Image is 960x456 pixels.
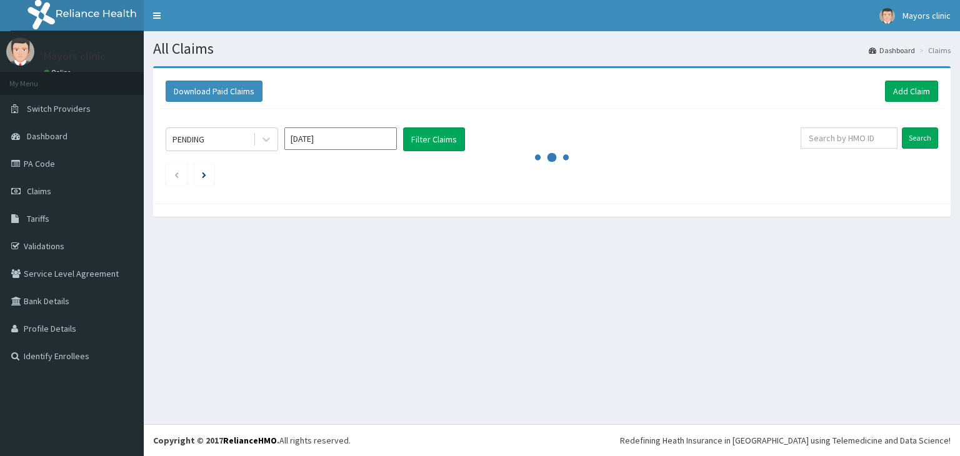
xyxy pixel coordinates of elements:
[27,186,51,197] span: Claims
[153,41,951,57] h1: All Claims
[403,127,465,151] button: Filter Claims
[879,8,895,24] img: User Image
[202,169,206,180] a: Next page
[916,45,951,56] li: Claims
[44,68,74,77] a: Online
[533,139,571,176] svg: audio-loading
[902,10,951,21] span: Mayors clinic
[869,45,915,56] a: Dashboard
[885,81,938,102] a: Add Claim
[174,169,179,180] a: Previous page
[27,213,49,224] span: Tariffs
[620,434,951,447] div: Redefining Heath Insurance in [GEOGRAPHIC_DATA] using Telemedicine and Data Science!
[6,37,34,66] img: User Image
[223,435,277,446] a: RelianceHMO
[44,51,106,62] p: Mayors clinic
[172,133,204,146] div: PENDING
[153,435,279,446] strong: Copyright © 2017 .
[27,103,91,114] span: Switch Providers
[27,131,67,142] span: Dashboard
[902,127,938,149] input: Search
[801,127,897,149] input: Search by HMO ID
[166,81,262,102] button: Download Paid Claims
[284,127,397,150] input: Select Month and Year
[144,424,960,456] footer: All rights reserved.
